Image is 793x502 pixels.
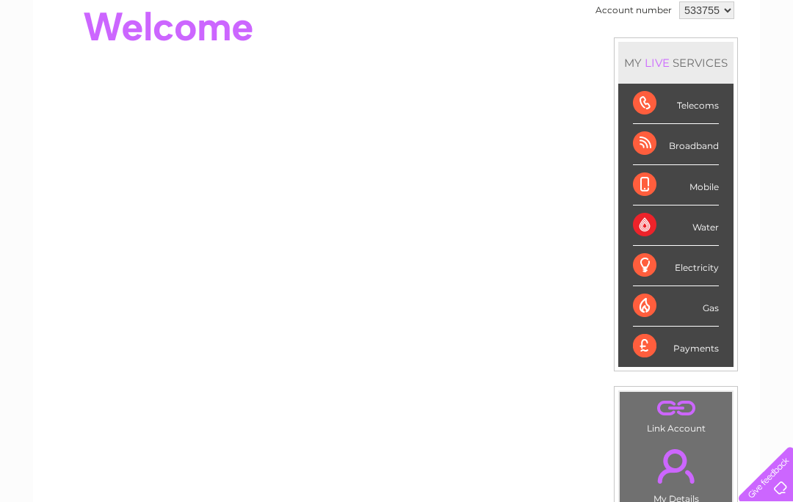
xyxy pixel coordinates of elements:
[612,62,656,73] a: Telecoms
[535,62,562,73] a: Water
[619,391,733,437] td: Link Account
[745,62,779,73] a: Log out
[623,396,728,421] a: .
[633,165,719,205] div: Mobile
[642,56,673,70] div: LIVE
[618,42,734,84] div: MY SERVICES
[633,246,719,286] div: Electricity
[633,124,719,164] div: Broadband
[695,62,731,73] a: Contact
[516,7,618,26] a: 0333 014 3131
[51,8,745,71] div: Clear Business is a trading name of Verastar Limited (registered in [GEOGRAPHIC_DATA] No. 3667643...
[665,62,687,73] a: Blog
[633,205,719,246] div: Water
[633,286,719,327] div: Gas
[571,62,604,73] a: Energy
[28,38,103,83] img: logo.png
[633,327,719,366] div: Payments
[623,440,728,492] a: .
[633,84,719,124] div: Telecoms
